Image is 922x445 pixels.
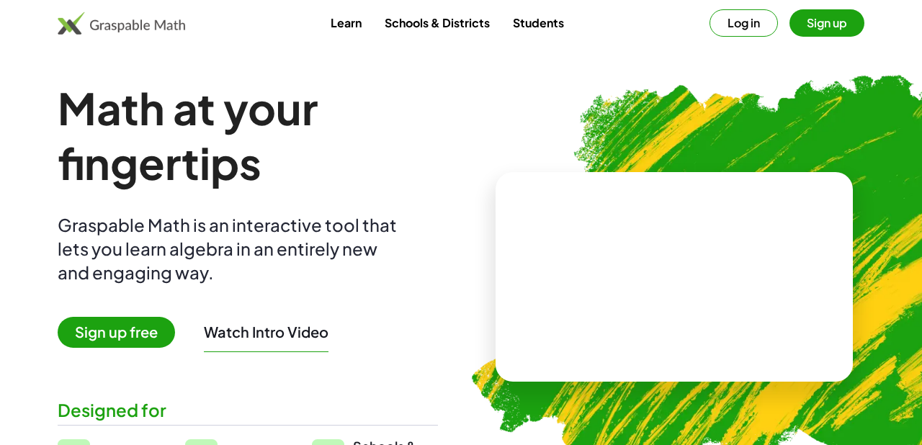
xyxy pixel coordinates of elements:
span: Sign up free [58,317,175,348]
div: Designed for [58,398,438,422]
a: Learn [319,9,373,36]
a: Schools & Districts [373,9,501,36]
button: Sign up [789,9,864,37]
button: Log in [710,9,778,37]
a: Students [501,9,576,36]
button: Watch Intro Video [204,323,328,341]
video: What is this? This is dynamic math notation. Dynamic math notation plays a central role in how Gr... [566,223,782,331]
h1: Math at your fingertips [58,81,438,190]
div: Graspable Math is an interactive tool that lets you learn algebra in an entirely new and engaging... [58,213,403,284]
